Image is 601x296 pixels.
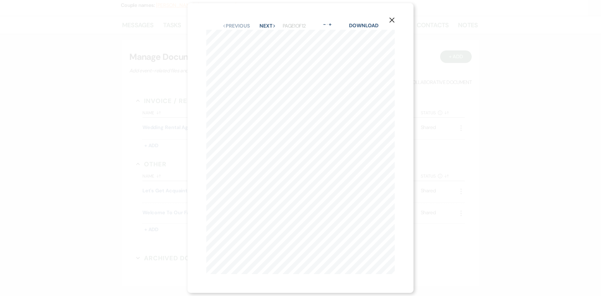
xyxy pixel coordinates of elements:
button: + [328,22,333,27]
p: Page 1 of 12 [283,22,306,30]
button: Previous [223,23,250,29]
a: Download [349,22,378,29]
button: Next [259,23,276,29]
button: - [322,22,327,27]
